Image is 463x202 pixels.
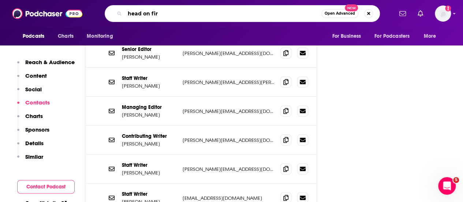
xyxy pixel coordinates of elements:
[424,31,436,41] span: More
[25,59,75,66] p: Reach & Audience
[122,54,177,60] p: [PERSON_NAME]
[25,153,43,160] p: Similar
[122,170,177,176] p: [PERSON_NAME]
[17,113,43,126] button: Charts
[17,140,44,153] button: Details
[25,126,49,133] p: Sponsors
[419,29,445,43] button: open menu
[122,75,177,81] p: Staff Writer
[122,46,177,52] p: Senior Editor
[183,137,275,143] p: [PERSON_NAME][EMAIL_ADDRESS][DOMAIN_NAME]
[87,31,113,41] span: Monitoring
[25,140,44,147] p: Details
[122,191,177,197] p: Staff Writer
[122,133,177,139] p: Contributing Writer
[17,99,50,113] button: Contacts
[122,83,177,89] p: [PERSON_NAME]
[122,104,177,110] p: Managing Editor
[17,180,75,194] button: Contact Podcast
[435,5,451,22] span: Logged in as lilifeinberg
[17,126,49,140] button: Sponsors
[183,195,275,201] p: [EMAIL_ADDRESS][DOMAIN_NAME]
[374,31,410,41] span: For Podcasters
[183,50,275,56] p: [PERSON_NAME][EMAIL_ADDRESS][DOMAIN_NAME]
[17,86,42,99] button: Social
[25,72,47,79] p: Content
[58,31,74,41] span: Charts
[183,79,275,85] p: [PERSON_NAME][EMAIL_ADDRESS][PERSON_NAME][DOMAIN_NAME]
[17,59,75,72] button: Reach & Audience
[53,29,78,43] a: Charts
[18,29,54,43] button: open menu
[438,177,456,195] iframe: Intercom live chat
[321,9,358,18] button: Open AdvancedNew
[396,7,409,20] a: Show notifications dropdown
[332,31,361,41] span: For Business
[23,31,44,41] span: Podcasts
[435,5,451,22] button: Show profile menu
[12,7,82,21] img: Podchaser - Follow, Share and Rate Podcasts
[453,177,459,183] span: 5
[122,141,177,147] p: [PERSON_NAME]
[25,113,43,120] p: Charts
[17,72,47,86] button: Content
[25,99,50,106] p: Contacts
[325,12,355,15] span: Open Advanced
[105,5,380,22] div: Search podcasts, credits, & more...
[25,86,42,93] p: Social
[327,29,370,43] button: open menu
[183,166,275,172] p: [PERSON_NAME][EMAIL_ADDRESS][DOMAIN_NAME]
[122,112,177,118] p: [PERSON_NAME]
[370,29,420,43] button: open menu
[82,29,122,43] button: open menu
[415,7,426,20] a: Show notifications dropdown
[435,5,451,22] img: User Profile
[445,5,451,11] svg: Add a profile image
[345,4,358,11] span: New
[17,153,43,167] button: Similar
[122,162,177,168] p: Staff Writer
[125,8,321,19] input: Search podcasts, credits, & more...
[183,108,275,114] p: [PERSON_NAME][EMAIL_ADDRESS][DOMAIN_NAME]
